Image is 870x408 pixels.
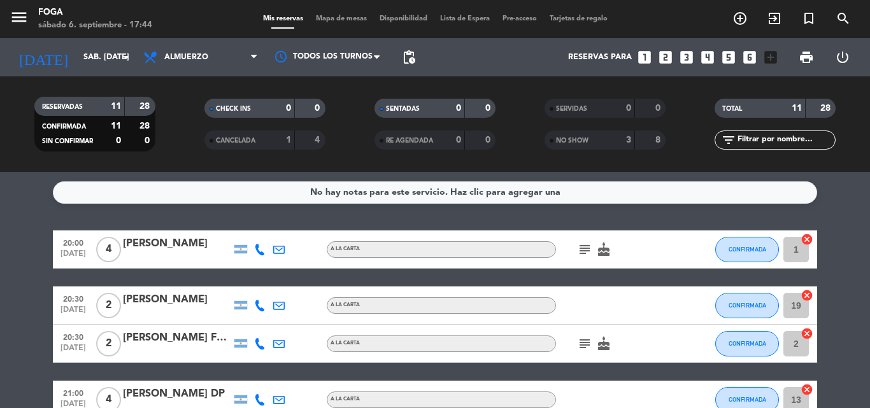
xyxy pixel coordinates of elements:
span: CONFIRMADA [729,302,766,309]
strong: 8 [655,136,663,144]
span: [DATE] [57,306,89,320]
span: CONFIRMADA [729,340,766,347]
span: Reservas para [568,53,632,62]
strong: 0 [315,104,322,113]
strong: 0 [456,104,461,113]
span: CONFIRMADA [729,396,766,403]
div: [PERSON_NAME] DP [123,386,231,402]
i: turned_in_not [801,11,817,26]
i: subject [577,336,592,351]
span: SENTADAS [386,106,420,112]
span: A LA CARTA [331,341,360,346]
strong: 0 [286,104,291,113]
i: cancel [801,383,813,396]
i: cancel [801,233,813,246]
span: A LA CARTA [331,246,360,251]
button: CONFIRMADA [715,237,779,262]
i: [DATE] [10,43,77,71]
span: Disponibilidad [373,15,434,22]
strong: 0 [456,136,461,144]
span: Mis reservas [257,15,310,22]
i: looks_5 [720,49,737,66]
span: 21:00 [57,385,89,400]
i: looks_two [657,49,674,66]
span: SIN CONFIRMAR [42,138,93,144]
strong: 28 [139,102,152,111]
span: CONFIRMADA [729,246,766,253]
i: menu [10,8,29,27]
span: RE AGENDADA [386,137,433,144]
i: search [836,11,851,26]
span: Mapa de mesas [310,15,373,22]
span: SERVIDAS [556,106,587,112]
button: CONFIRMADA [715,331,779,356]
span: [DATE] [57,250,89,264]
i: subject [577,242,592,257]
span: NO SHOW [556,137,588,144]
span: 20:00 [57,235,89,250]
span: A LA CARTA [331,302,360,307]
i: exit_to_app [767,11,782,26]
strong: 3 [626,136,631,144]
i: add_circle_outline [732,11,748,26]
i: cancel [801,327,813,340]
span: CANCELADA [216,137,255,144]
i: cancel [801,289,813,302]
i: power_settings_new [835,50,850,65]
i: looks_3 [678,49,695,66]
i: looks_4 [699,49,716,66]
div: [PERSON_NAME] [123,292,231,308]
span: A LA CARTA [331,397,360,402]
span: RESERVADAS [42,104,83,110]
strong: 1 [286,136,291,144]
i: looks_6 [741,49,758,66]
span: 2 [96,293,121,318]
span: Tarjetas de regalo [543,15,614,22]
strong: 0 [626,104,631,113]
strong: 0 [485,136,493,144]
strong: 0 [145,136,152,145]
span: 20:30 [57,329,89,344]
span: Lista de Espera [434,15,496,22]
strong: 11 [111,102,121,111]
div: [PERSON_NAME] Fucks [123,330,231,346]
span: 4 [96,237,121,262]
strong: 0 [116,136,121,145]
input: Filtrar por nombre... [736,133,835,147]
i: arrow_drop_down [118,50,134,65]
span: CHECK INS [216,106,251,112]
span: TOTAL [722,106,742,112]
strong: 11 [792,104,802,113]
span: pending_actions [401,50,417,65]
strong: 4 [315,136,322,144]
span: CONFIRMADA [42,123,86,130]
strong: 0 [485,104,493,113]
div: sábado 6. septiembre - 17:44 [38,19,152,32]
i: cake [596,242,611,257]
span: 2 [96,331,121,356]
button: CONFIRMADA [715,293,779,318]
span: 20:30 [57,291,89,306]
div: LOG OUT [824,38,860,76]
i: cake [596,336,611,351]
strong: 28 [820,104,833,113]
div: No hay notas para este servicio. Haz clic para agregar una [310,185,560,200]
div: [PERSON_NAME] [123,236,231,252]
span: print [799,50,814,65]
strong: 0 [655,104,663,113]
i: filter_list [721,132,736,148]
span: Almuerzo [164,53,208,62]
i: looks_one [636,49,653,66]
strong: 11 [111,122,121,130]
strong: 28 [139,122,152,130]
div: FOGA [38,6,152,19]
span: Pre-acceso [496,15,543,22]
span: [DATE] [57,344,89,358]
i: add_box [762,49,779,66]
button: menu [10,8,29,31]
